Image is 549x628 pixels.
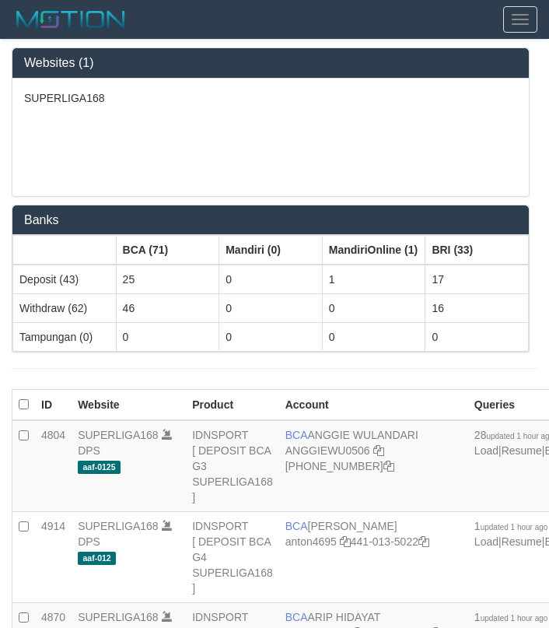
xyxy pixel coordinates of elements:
[13,323,117,352] td: Tampungan (0)
[340,535,351,548] a: Copy anton4695 to clipboard
[24,213,517,227] h3: Banks
[285,444,370,457] a: ANGGIEWU0506
[35,512,72,603] td: 4914
[13,265,117,294] td: Deposit (43)
[322,236,425,265] th: Group: activate to sort column ascending
[474,520,548,532] span: 1
[219,236,323,265] th: Group: activate to sort column ascending
[418,535,429,548] a: Copy 4410135022 to clipboard
[285,429,308,441] span: BCA
[425,323,529,352] td: 0
[13,236,117,265] th: Group: activate to sort column ascending
[72,390,186,421] th: Website
[481,523,548,532] span: updated 1 hour ago
[116,323,219,352] td: 0
[474,535,498,548] a: Load
[502,535,542,548] a: Resume
[72,420,186,512] td: DPS
[186,420,279,512] td: IDNSPORT [ DEPOSIT BCA G3 SUPERLIGA168 ]
[481,614,548,623] span: updated 1 hour ago
[78,611,159,623] a: SUPERLIGA168
[383,460,394,472] a: Copy 4062213373 to clipboard
[24,56,517,70] h3: Websites (1)
[24,90,517,106] p: SUPERLIGA168
[116,236,219,265] th: Group: activate to sort column ascending
[285,520,308,532] span: BCA
[425,236,529,265] th: Group: activate to sort column ascending
[116,294,219,323] td: 46
[186,390,279,421] th: Product
[285,611,308,623] span: BCA
[78,552,116,565] span: aaf-012
[35,390,72,421] th: ID
[474,611,548,623] span: 1
[425,265,529,294] td: 17
[322,294,425,323] td: 0
[279,420,468,512] td: ANGGIE WULANDARI [PHONE_NUMBER]
[13,294,117,323] td: Withdraw (62)
[12,8,130,31] img: MOTION_logo.png
[373,444,384,457] a: Copy ANGGIEWU0506 to clipboard
[78,429,159,441] a: SUPERLIGA168
[279,512,468,603] td: [PERSON_NAME] 441-013-5022
[116,265,219,294] td: 25
[425,294,529,323] td: 16
[78,461,121,474] span: aaf-0125
[219,294,323,323] td: 0
[219,323,323,352] td: 0
[219,265,323,294] td: 0
[322,265,425,294] td: 1
[285,535,337,548] a: anton4695
[279,390,468,421] th: Account
[502,444,542,457] a: Resume
[186,512,279,603] td: IDNSPORT [ DEPOSIT BCA G4 SUPERLIGA168 ]
[474,444,498,457] a: Load
[322,323,425,352] td: 0
[35,420,72,512] td: 4804
[78,520,159,532] a: SUPERLIGA168
[72,512,186,603] td: DPS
